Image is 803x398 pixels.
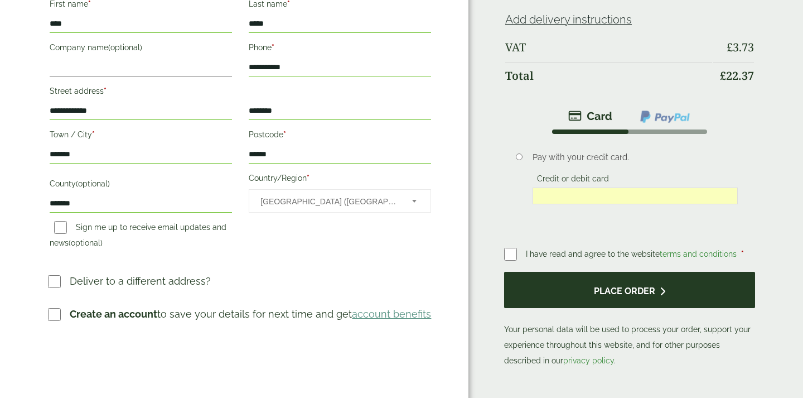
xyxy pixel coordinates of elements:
[660,250,737,258] a: terms and conditions
[69,238,103,247] span: (optional)
[272,43,274,52] abbr: required
[50,223,226,251] label: Sign me up to receive email updates and news
[720,68,754,83] bdi: 22.37
[50,83,232,102] label: Street address
[50,127,232,146] label: Town / City
[505,13,632,26] a: Add delivery instructions
[50,176,232,195] label: County
[533,174,613,186] label: Credit or debit card
[727,40,754,55] bdi: 3.73
[54,221,67,234] input: Sign me up to receive email updates and news(optional)
[563,356,614,365] a: privacy policy
[249,189,431,213] span: Country/Region
[727,40,733,55] span: £
[249,127,431,146] label: Postcode
[50,40,232,59] label: Company name
[720,68,726,83] span: £
[536,191,734,201] iframe: Secure card payment input frame
[307,174,309,183] abbr: required
[526,250,739,258] span: I have read and agree to the website
[283,130,286,139] abbr: required
[104,87,107,95] abbr: required
[70,308,157,320] strong: Create an account
[505,62,712,89] th: Total
[70,306,431,322] p: to save your details for next time and get
[504,272,755,308] button: Place order
[76,179,110,188] span: (optional)
[70,274,211,289] p: Deliver to a different address?
[568,109,612,123] img: stripe.png
[352,308,431,320] a: account benefits
[260,190,397,213] span: United Kingdom (UK)
[108,43,142,52] span: (optional)
[533,151,738,164] p: Pay with your credit card.
[92,130,95,139] abbr: required
[505,34,712,61] th: VAT
[504,272,755,368] p: Your personal data will be used to process your order, support your experience throughout this we...
[741,250,744,258] abbr: required
[249,170,431,189] label: Country/Region
[639,109,691,124] img: ppcp-gateway.png
[249,40,431,59] label: Phone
